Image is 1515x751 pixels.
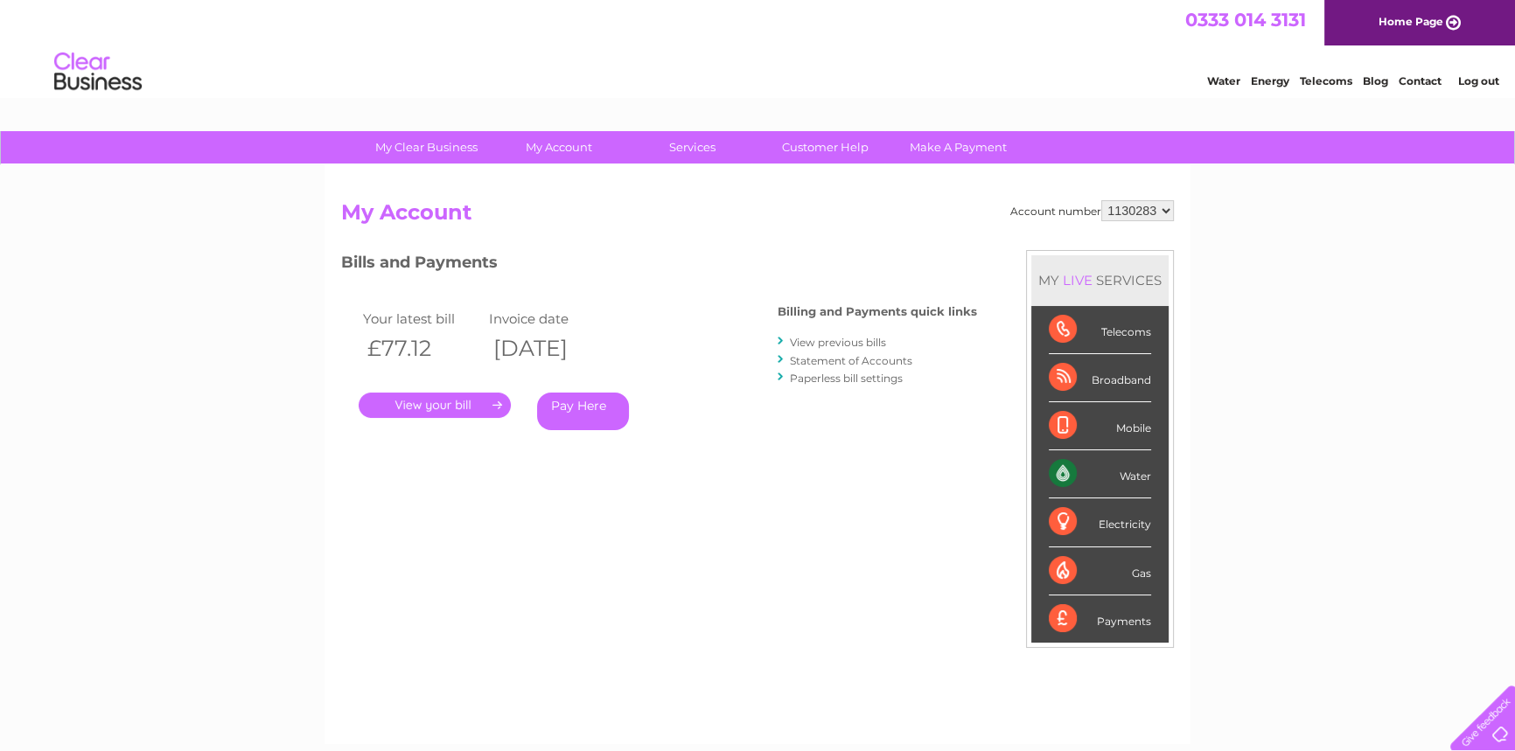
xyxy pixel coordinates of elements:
[485,307,611,330] td: Invoice date
[620,131,764,163] a: Services
[359,393,511,418] a: .
[1457,74,1498,87] a: Log out
[1399,74,1442,87] a: Contact
[753,131,897,163] a: Customer Help
[1363,74,1388,87] a: Blog
[1251,74,1289,87] a: Energy
[537,393,629,430] a: Pay Here
[1049,547,1151,595] div: Gas
[359,330,485,366] th: £77.12
[485,330,611,366] th: [DATE]
[1049,595,1151,643] div: Payments
[346,10,1172,85] div: Clear Business is a trading name of Verastar Limited (registered in [GEOGRAPHIC_DATA] No. 3667643...
[1049,498,1151,546] div: Electricity
[1185,9,1306,31] a: 0333 014 3131
[790,372,903,385] a: Paperless bill settings
[1049,402,1151,450] div: Mobile
[53,45,143,99] img: logo.png
[487,131,632,163] a: My Account
[359,307,485,330] td: Your latest bill
[1031,255,1169,305] div: MY SERVICES
[1049,306,1151,354] div: Telecoms
[1049,450,1151,498] div: Water
[1207,74,1240,87] a: Water
[790,336,886,349] a: View previous bills
[778,305,977,318] h4: Billing and Payments quick links
[1300,74,1352,87] a: Telecoms
[790,354,912,367] a: Statement of Accounts
[886,131,1030,163] a: Make A Payment
[1049,354,1151,402] div: Broadband
[341,250,977,281] h3: Bills and Payments
[341,200,1174,233] h2: My Account
[1010,200,1174,221] div: Account number
[1059,272,1096,289] div: LIVE
[354,131,499,163] a: My Clear Business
